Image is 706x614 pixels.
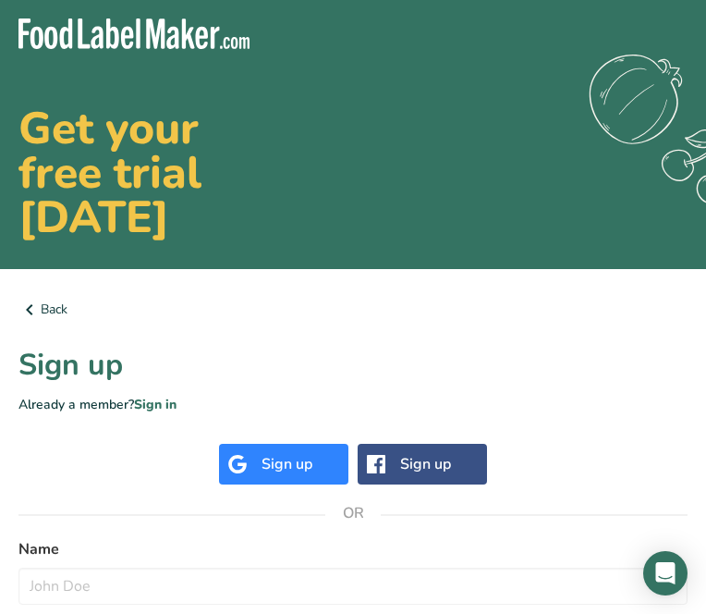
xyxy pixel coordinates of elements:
[18,395,688,414] p: Already a member?
[18,18,250,49] img: Food Label Maker
[134,396,176,413] a: Sign in
[262,453,312,475] div: Sign up
[18,343,688,387] h1: Sign up
[643,551,688,596] div: Open Intercom Messenger
[18,106,688,239] h2: Get your free trial [DATE]
[325,485,381,541] span: OR
[18,568,688,605] input: John Doe
[18,299,688,321] a: Back
[400,453,451,475] div: Sign up
[18,538,688,560] label: Name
